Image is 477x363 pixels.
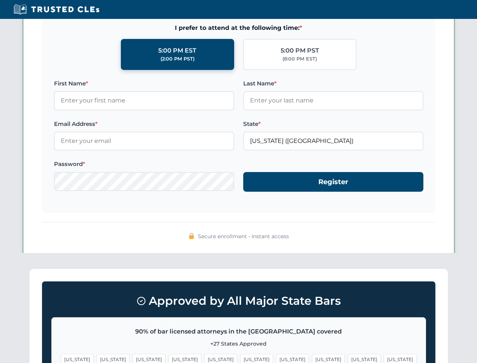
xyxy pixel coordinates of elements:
[54,132,234,150] input: Enter your email
[158,46,196,56] div: 5:00 PM EST
[61,327,417,337] p: 90% of bar licensed attorneys in the [GEOGRAPHIC_DATA] covered
[281,46,319,56] div: 5:00 PM PST
[188,233,195,239] img: 🔒
[198,232,289,240] span: Secure enrollment • Instant access
[11,4,102,15] img: Trusted CLEs
[243,119,423,129] label: State
[54,160,234,169] label: Password
[161,55,195,63] div: (2:00 PM PST)
[54,23,423,33] span: I prefer to attend at the following time:
[243,91,423,110] input: Enter your last name
[54,91,234,110] input: Enter your first name
[51,291,426,311] h3: Approved by All Major State Bars
[243,79,423,88] label: Last Name
[243,132,423,150] input: Arizona (AZ)
[282,55,317,63] div: (8:00 PM EST)
[54,119,234,129] label: Email Address
[54,79,234,88] label: First Name
[61,340,417,348] p: +27 States Approved
[243,172,423,192] button: Register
